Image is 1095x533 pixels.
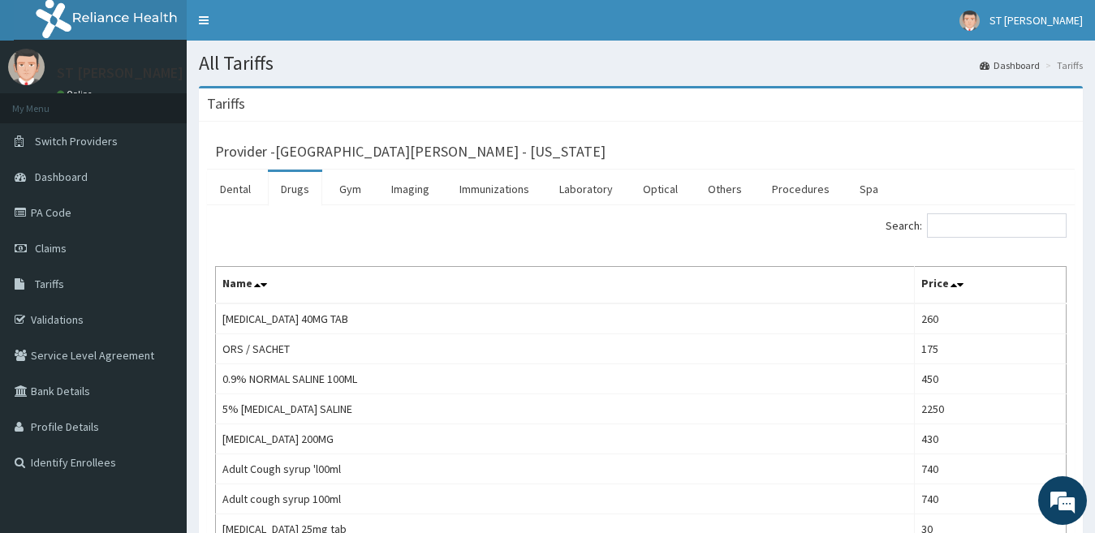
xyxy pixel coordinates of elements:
a: Imaging [378,172,442,206]
td: [MEDICAL_DATA] 40MG TAB [216,303,915,334]
a: Immunizations [446,172,542,206]
a: Others [695,172,755,206]
td: 740 [915,484,1067,514]
td: ORS / SACHET [216,334,915,364]
td: Adult Cough syrup 'l00ml [216,454,915,484]
input: Search: [927,213,1067,238]
a: Optical [630,172,691,206]
img: User Image [8,49,45,85]
td: 450 [915,364,1067,394]
a: Drugs [268,172,322,206]
a: Spa [847,172,891,206]
a: Laboratory [546,172,626,206]
td: 430 [915,424,1067,454]
label: Search: [886,213,1067,238]
h1: All Tariffs [199,53,1083,74]
a: Dashboard [980,58,1040,72]
th: Name [216,267,915,304]
li: Tariffs [1041,58,1083,72]
h3: Provider - [GEOGRAPHIC_DATA][PERSON_NAME] - [US_STATE] [215,144,606,159]
img: User Image [959,11,980,31]
td: [MEDICAL_DATA] 200MG [216,424,915,454]
td: 0.9% NORMAL SALINE 100ML [216,364,915,394]
th: Price [915,267,1067,304]
span: Claims [35,241,67,256]
a: Procedures [759,172,843,206]
td: 740 [915,454,1067,484]
td: Adult cough syrup 100ml [216,484,915,514]
td: 2250 [915,394,1067,424]
a: Gym [326,172,374,206]
span: Tariffs [35,277,64,291]
span: ST [PERSON_NAME] [989,13,1083,28]
td: 5% [MEDICAL_DATA] SALINE [216,394,915,424]
span: Switch Providers [35,134,118,148]
a: Online [57,88,96,100]
span: Dashboard [35,170,88,184]
td: 175 [915,334,1067,364]
a: Dental [207,172,264,206]
p: ST [PERSON_NAME] [57,66,183,80]
h3: Tariffs [207,97,245,111]
td: 260 [915,303,1067,334]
